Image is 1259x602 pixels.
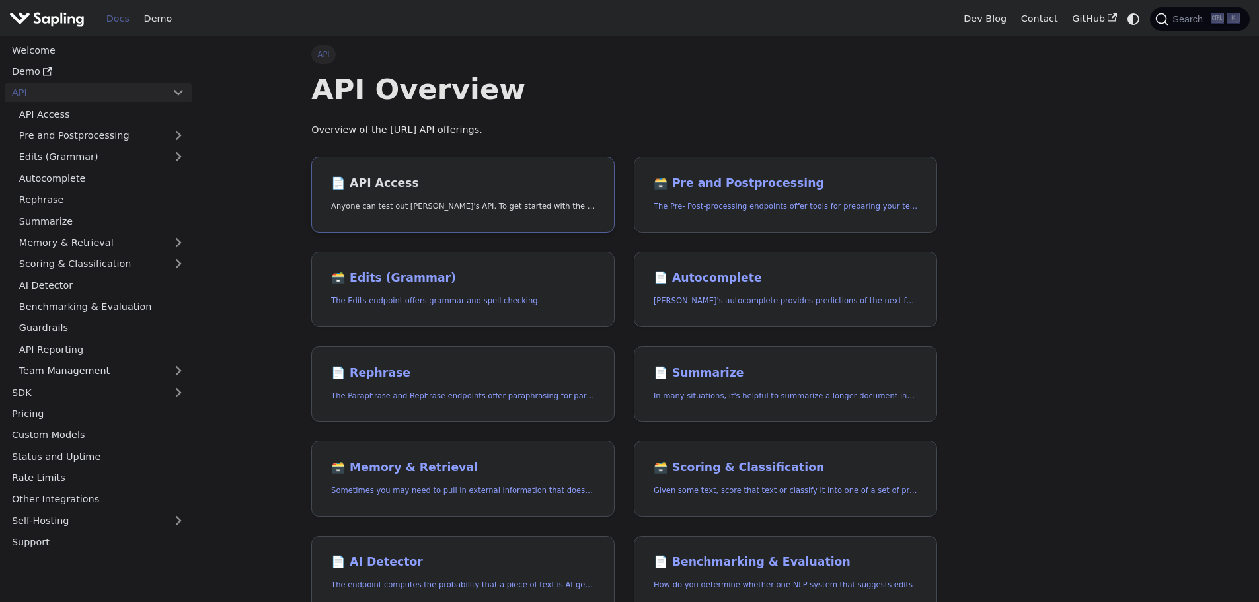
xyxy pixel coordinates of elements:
button: Switch between dark and light mode (currently system mode) [1124,9,1143,28]
kbd: K [1227,13,1240,24]
p: The Pre- Post-processing endpoints offer tools for preparing your text data for ingestation as we... [654,200,917,213]
a: 📄️ SummarizeIn many situations, it's helpful to summarize a longer document into a shorter, more ... [634,346,937,422]
h2: API Access [331,176,595,191]
a: 🗃️ Memory & RetrievalSometimes you may need to pull in external information that doesn't fit in t... [311,441,615,517]
a: Pricing [5,404,192,424]
p: Sometimes you may need to pull in external information that doesn't fit in the context size of an... [331,484,595,497]
a: Memory & Retrieval [12,233,192,252]
a: Contact [1014,9,1065,29]
a: Self-Hosting [5,511,192,530]
h1: API Overview [311,71,937,107]
nav: Breadcrumbs [311,45,937,63]
a: 📄️ Autocomplete[PERSON_NAME]'s autocomplete provides predictions of the next few characters or words [634,252,937,328]
h2: Summarize [654,366,917,381]
a: Scoring & Classification [12,254,192,274]
a: Other Integrations [5,490,192,509]
h2: Rephrase [331,366,595,381]
h2: Memory & Retrieval [331,461,595,475]
p: Overview of the [URL] API offerings. [311,122,937,138]
a: AI Detector [12,276,192,295]
img: Sapling.ai [9,9,85,28]
button: Expand sidebar category 'SDK' [165,383,192,402]
a: Dev Blog [956,9,1013,29]
span: API [311,45,336,63]
a: API [5,83,165,102]
p: How do you determine whether one NLP system that suggests edits [654,579,917,591]
a: Welcome [5,40,192,59]
a: Demo [5,62,192,81]
a: Custom Models [5,426,192,445]
a: Rate Limits [5,469,192,488]
button: Collapse sidebar category 'API' [165,83,192,102]
h2: Edits (Grammar) [331,271,595,285]
a: Support [5,533,192,552]
p: Sapling's autocomplete provides predictions of the next few characters or words [654,295,917,307]
a: Docs [99,9,137,29]
a: 🗃️ Scoring & ClassificationGiven some text, score that text or classify it into one of a set of p... [634,441,937,517]
a: Sapling.ai [9,9,89,28]
a: API Reporting [12,340,192,359]
h2: Pre and Postprocessing [654,176,917,191]
span: Search [1168,14,1211,24]
p: The Edits endpoint offers grammar and spell checking. [331,295,595,307]
p: The endpoint computes the probability that a piece of text is AI-generated, [331,579,595,591]
a: SDK [5,383,165,402]
p: The Paraphrase and Rephrase endpoints offer paraphrasing for particular styles. [331,390,595,402]
p: Given some text, score that text or classify it into one of a set of pre-specified categories. [654,484,917,497]
a: Guardrails [12,319,192,338]
a: 📄️ API AccessAnyone can test out [PERSON_NAME]'s API. To get started with the API, simply: [311,157,615,233]
a: Status and Uptime [5,447,192,466]
h2: Scoring & Classification [654,461,917,475]
a: Rephrase [12,190,192,209]
a: Pre and Postprocessing [12,126,192,145]
h2: Benchmarking & Evaluation [654,555,917,570]
a: 📄️ RephraseThe Paraphrase and Rephrase endpoints offer paraphrasing for particular styles. [311,346,615,422]
a: Autocomplete [12,169,192,188]
a: Benchmarking & Evaluation [12,297,192,317]
a: API Access [12,104,192,124]
p: Anyone can test out Sapling's API. To get started with the API, simply: [331,200,595,213]
button: Search (Ctrl+K) [1150,7,1249,31]
a: Demo [137,9,179,29]
a: Edits (Grammar) [12,147,192,167]
a: GitHub [1065,9,1124,29]
h2: Autocomplete [654,271,917,285]
a: 🗃️ Pre and PostprocessingThe Pre- Post-processing endpoints offer tools for preparing your text d... [634,157,937,233]
a: Summarize [12,211,192,231]
a: 🗃️ Edits (Grammar)The Edits endpoint offers grammar and spell checking. [311,252,615,328]
h2: AI Detector [331,555,595,570]
p: In many situations, it's helpful to summarize a longer document into a shorter, more easily diges... [654,390,917,402]
a: Team Management [12,361,192,381]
